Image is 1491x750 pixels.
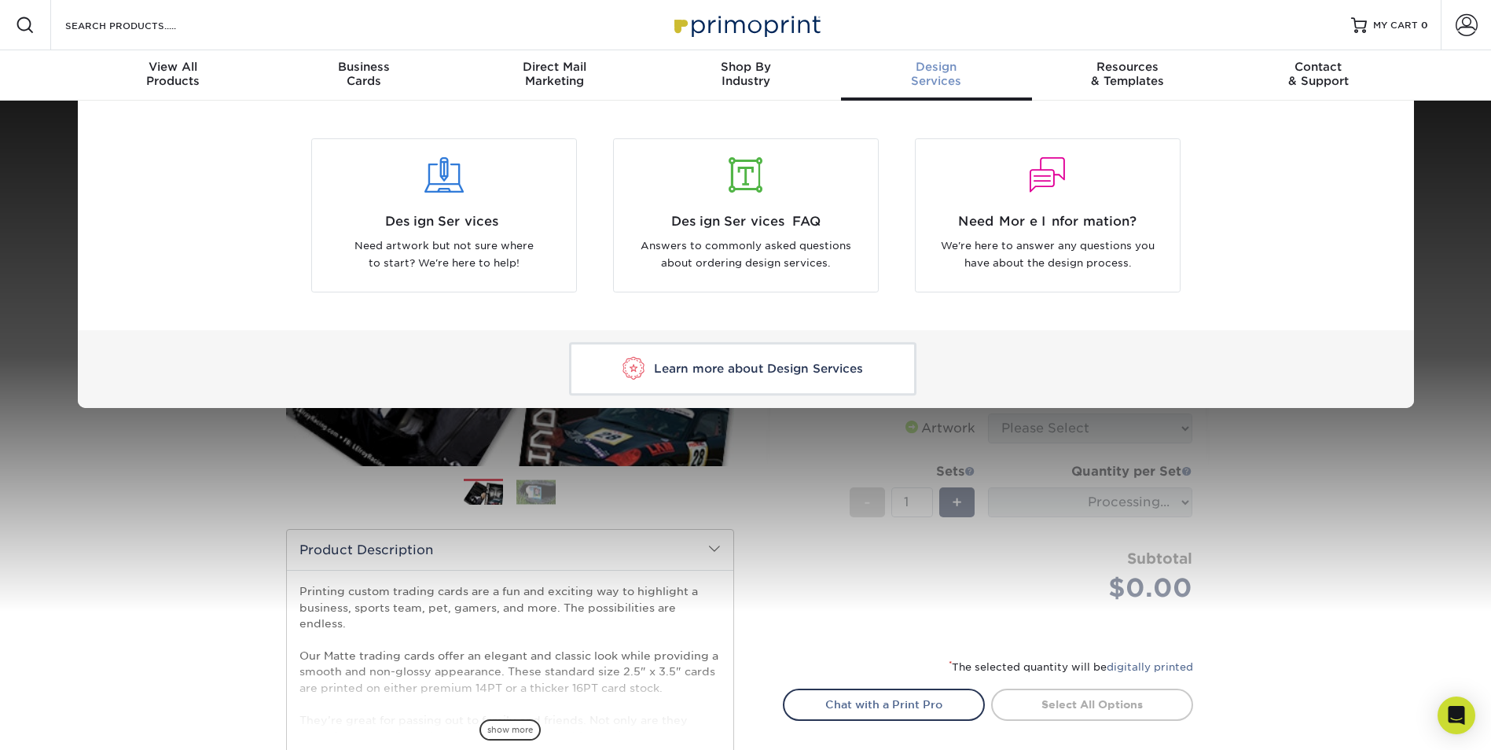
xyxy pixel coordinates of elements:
a: Direct MailMarketing [459,50,650,101]
span: Learn more about Design Services [654,362,863,376]
img: Primoprint [667,8,824,42]
a: View AllProducts [78,50,269,101]
a: DesignServices [841,50,1032,101]
p: Answers to commonly asked questions about ordering design services. [626,237,866,273]
span: show more [479,719,541,741]
p: Need artwork but not sure where to start? We're here to help! [324,237,564,273]
div: Marketing [459,60,650,88]
div: Open Intercom Messenger [1438,697,1475,734]
div: & Support [1223,60,1414,88]
span: Design Services [324,212,564,231]
span: Business [268,60,459,74]
a: Resources& Templates [1032,50,1223,101]
small: The selected quantity will be [949,661,1193,673]
span: Resources [1032,60,1223,74]
a: Select All Options [991,689,1193,720]
div: Cards [268,60,459,88]
span: Design [841,60,1032,74]
a: Shop ByIndustry [650,50,841,101]
a: Contact& Support [1223,50,1414,101]
span: Design Services FAQ [626,212,866,231]
a: Design Services Need artwork but not sure where to start? We're here to help! [305,138,583,292]
div: & Templates [1032,60,1223,88]
a: Chat with a Print Pro [783,689,985,720]
a: Need More Information? We're here to answer any questions you have about the design process. [909,138,1187,292]
div: Services [841,60,1032,88]
span: 0 [1421,20,1428,31]
a: BusinessCards [268,50,459,101]
a: Learn more about Design Services [569,343,916,395]
span: Need More Information? [927,212,1168,231]
span: Contact [1223,60,1414,74]
span: Direct Mail [459,60,650,74]
p: We're here to answer any questions you have about the design process. [927,237,1168,273]
span: MY CART [1373,19,1418,32]
div: Industry [650,60,841,88]
a: digitally printed [1107,661,1193,673]
a: Design Services FAQ Answers to commonly asked questions about ordering design services. [607,138,885,292]
input: SEARCH PRODUCTS..... [64,16,217,35]
div: Products [78,60,269,88]
span: Shop By [650,60,841,74]
span: View All [78,60,269,74]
